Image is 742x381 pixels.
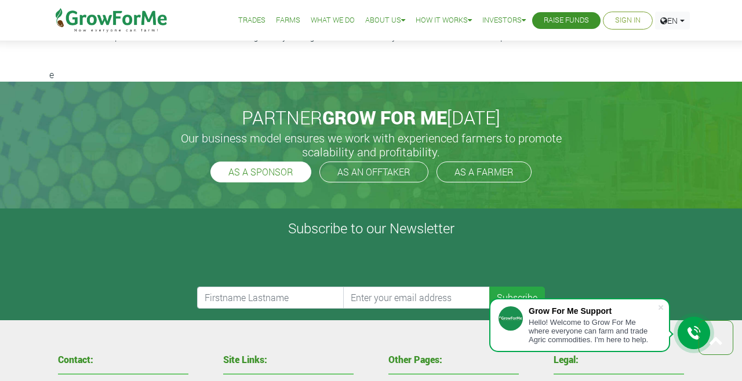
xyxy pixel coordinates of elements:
a: Farms [276,14,300,27]
a: AS A SPONSOR [210,162,311,182]
a: AS AN OFFTAKER [319,162,428,182]
h4: Contact: [58,355,188,364]
a: Trades [238,14,265,27]
a: Investors [482,14,526,27]
a: Raise Funds [544,14,589,27]
a: EN [655,12,690,30]
iframe: reCAPTCHA [197,241,373,287]
h4: Subscribe to our Newsletter [14,220,728,237]
input: Enter your email address [343,287,490,309]
span: GROW FOR ME [322,105,447,130]
a: Sign In [615,14,641,27]
div: Hello! Welcome to Grow For Me where everyone can farm and trade Agric commodities. I'm here to help. [529,318,657,344]
a: What We Do [311,14,355,27]
div: Grow For Me Support [529,306,657,316]
button: Subscribe [489,287,545,309]
h4: Legal: [554,355,684,364]
a: How it Works [416,14,472,27]
h5: Our business model ensures we work with experienced farmers to promote scalability and profitabil... [168,131,574,159]
h4: Other Pages: [388,355,519,364]
a: AS A FARMER [437,162,532,182]
a: About Us [365,14,405,27]
h2: PARTNER [DATE] [54,107,688,129]
input: Firstname Lastname [197,287,344,309]
h4: Site Links: [223,355,354,364]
